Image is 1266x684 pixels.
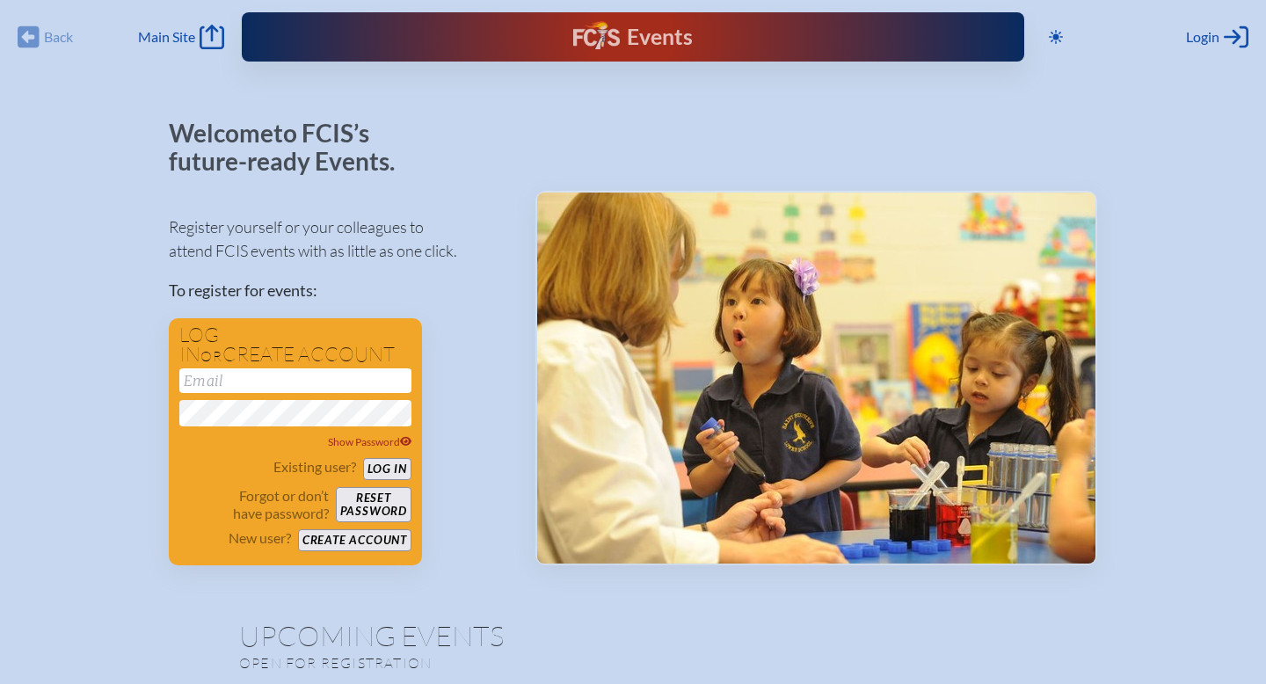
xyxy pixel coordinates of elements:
span: Show Password [328,435,412,448]
div: FCIS Events — Future ready [466,21,801,53]
p: Open for registration [239,654,703,672]
a: Main Site [138,25,224,49]
p: Welcome to FCIS’s future-ready Events. [169,120,415,175]
h1: Upcoming Events [239,622,1027,650]
span: or [200,347,222,365]
h1: Log in create account [179,325,411,365]
img: Events [537,193,1095,564]
p: To register for events: [169,279,507,302]
span: Login [1186,28,1219,46]
input: Email [179,368,411,393]
button: Create account [298,529,411,551]
button: Log in [363,458,411,480]
p: Forgot or don’t have password? [179,487,329,522]
p: Existing user? [273,458,356,476]
p: Register yourself or your colleagues to attend FCIS events with as little as one click. [169,215,507,263]
p: New user? [229,529,291,547]
button: Resetpassword [336,487,411,522]
span: Main Site [138,28,195,46]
